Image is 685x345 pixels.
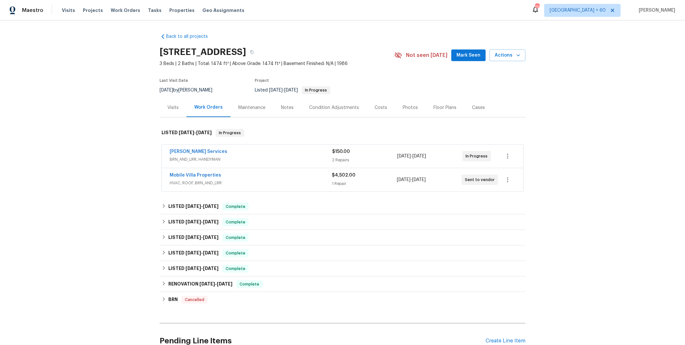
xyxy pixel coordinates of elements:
[375,104,387,111] div: Costs
[223,234,248,241] span: Complete
[433,104,456,111] div: Floor Plans
[203,220,219,224] span: [DATE]
[284,88,298,92] span: [DATE]
[223,219,248,225] span: Complete
[199,282,232,286] span: -
[217,282,232,286] span: [DATE]
[281,104,294,111] div: Notes
[397,154,411,158] span: [DATE]
[269,88,298,92] span: -
[83,7,103,14] span: Projects
[170,173,221,178] a: Mobile Villa Properties
[406,52,447,59] span: Not seen [DATE]
[170,156,332,163] span: BRN_AND_LRR, HANDYMAN
[397,178,410,182] span: [DATE]
[203,266,219,271] span: [DATE]
[237,281,262,287] span: Complete
[160,261,525,276] div: LISTED [DATE]-[DATE]Complete
[223,203,248,210] span: Complete
[160,199,525,214] div: LISTED [DATE]-[DATE]Complete
[185,235,201,240] span: [DATE]
[179,130,212,135] span: -
[403,104,418,111] div: Photos
[636,7,675,14] span: [PERSON_NAME]
[203,235,219,240] span: [DATE]
[160,60,394,67] span: 3 Beds | 2 Baths | Total: 1474 ft² | Above Grade: 1474 ft² | Basement Finished: N/A | 1986
[255,79,269,82] span: Project
[168,249,219,257] h6: LISTED
[185,220,219,224] span: -
[309,104,359,111] div: Condition Adjustments
[162,129,212,137] h6: LISTED
[535,4,539,10] div: 716
[160,292,525,307] div: BRN Cancelled
[246,46,258,58] button: Copy Address
[203,204,219,209] span: [DATE]
[332,180,397,187] div: 1 Repair
[202,7,244,14] span: Geo Assignments
[495,51,520,59] span: Actions
[185,266,201,271] span: [DATE]
[179,130,194,135] span: [DATE]
[397,177,426,183] span: -
[185,235,219,240] span: -
[472,104,485,111] div: Cases
[160,123,525,143] div: LISTED [DATE]-[DATE]In Progress
[255,88,330,92] span: Listed
[412,178,426,182] span: [DATE]
[182,296,207,303] span: Cancelled
[168,203,219,210] h6: LISTED
[160,86,220,94] div: by [PERSON_NAME]
[216,130,243,136] span: In Progress
[160,230,525,245] div: LISTED [DATE]-[DATE]Complete
[62,7,75,14] span: Visits
[168,234,219,242] h6: LISTED
[160,214,525,230] div: LISTED [DATE]-[DATE]Complete
[185,251,201,255] span: [DATE]
[168,280,232,288] h6: RENOVATION
[238,104,265,111] div: Maintenance
[170,149,227,154] a: [PERSON_NAME] Services
[203,251,219,255] span: [DATE]
[332,149,350,154] span: $150.00
[486,338,525,344] div: Create Line Item
[22,7,43,14] span: Maestro
[160,49,246,55] h2: [STREET_ADDRESS]
[185,220,201,224] span: [DATE]
[185,204,219,209] span: -
[160,79,188,82] span: Last Visit Date
[160,88,173,92] span: [DATE]
[332,173,355,178] span: $4,502.00
[170,180,332,186] span: HVAC, ROOF, BRN_AND_LRR
[397,153,426,159] span: -
[199,282,215,286] span: [DATE]
[466,153,490,159] span: In Progress
[111,7,140,14] span: Work Orders
[185,204,201,209] span: [DATE]
[167,104,179,111] div: Visits
[160,33,222,40] a: Back to all projects
[160,245,525,261] div: LISTED [DATE]-[DATE]Complete
[160,276,525,292] div: RENOVATION [DATE]-[DATE]Complete
[456,51,480,59] span: Mark Seen
[148,8,162,13] span: Tasks
[412,154,426,158] span: [DATE]
[185,266,219,271] span: -
[302,88,330,92] span: In Progress
[168,218,219,226] h6: LISTED
[332,157,397,163] div: 2 Repairs
[168,265,219,273] h6: LISTED
[169,7,195,14] span: Properties
[550,7,606,14] span: [GEOGRAPHIC_DATA] + 60
[185,251,219,255] span: -
[223,250,248,256] span: Complete
[168,296,178,304] h6: BRN
[451,49,486,61] button: Mark Seen
[465,177,497,183] span: Sent to vendor
[223,265,248,272] span: Complete
[196,130,212,135] span: [DATE]
[194,104,223,111] div: Work Orders
[489,49,525,61] button: Actions
[269,88,283,92] span: [DATE]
